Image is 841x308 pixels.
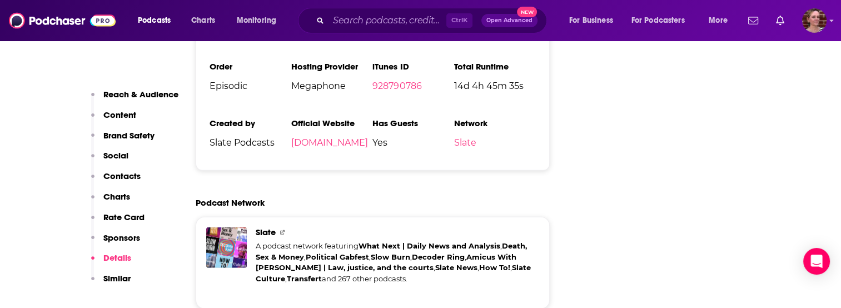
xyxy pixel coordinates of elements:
a: Show notifications dropdown [744,11,763,30]
span: Slate Podcasts [210,137,291,148]
img: Slate Culture [231,257,249,275]
a: Decoder Ring [412,252,465,261]
button: Rate Card [91,212,145,232]
a: 928790786 [372,81,421,91]
a: How To! [479,263,510,272]
button: open menu [130,12,185,29]
span: Podcasts [138,13,171,28]
h3: Official Website [291,118,372,128]
h3: Has Guests [372,118,454,128]
button: Social [91,150,128,171]
h3: Hosting Provider [291,61,372,72]
a: Charts [184,12,222,29]
span: , [410,252,412,261]
h3: Network [454,118,536,128]
span: Megaphone [291,81,372,91]
button: open menu [561,12,627,29]
a: [DOMAIN_NAME] [291,137,367,148]
div: Search podcasts, credits, & more... [308,8,558,33]
span: Ctrl K [446,13,472,28]
span: For Business [569,13,613,28]
img: Slate News [198,252,217,270]
span: Episodic [210,81,291,91]
span: Open Advanced [486,18,533,23]
span: , [500,241,502,250]
a: Slow Burn [371,252,410,261]
span: New [517,7,537,17]
button: Content [91,110,136,130]
span: For Podcasters [631,13,685,28]
img: How To! [215,254,233,272]
a: Slate [454,137,476,148]
button: Contacts [91,171,141,191]
p: Content [103,110,136,120]
input: Search podcasts, credits, & more... [329,12,446,29]
span: Charts [191,13,215,28]
p: Charts [103,191,130,202]
button: open menu [229,12,291,29]
span: Monitoring [237,13,276,28]
a: Slate Culture [256,263,531,283]
button: Sponsors [91,232,140,253]
button: Show profile menu [802,8,827,33]
p: Social [103,150,128,161]
img: User Profile [802,8,827,33]
a: Transfert [287,274,322,283]
button: Reach & Audience [91,89,178,110]
p: Contacts [103,171,141,181]
span: , [477,263,479,272]
a: Slate News [435,263,477,272]
span: , [285,274,287,283]
h3: Order [210,61,291,72]
img: What Next | Daily News and Analysis [203,220,222,238]
span: , [369,252,371,261]
img: Political Gabfest [236,225,254,243]
p: Similar [103,273,131,284]
button: Similar [91,273,131,294]
p: Brand Safety [103,130,155,141]
img: Death, Sex & Money [220,222,238,240]
span: , [465,252,466,261]
img: Slow Burn [201,236,219,254]
h3: Created by [210,118,291,128]
p: Reach & Audience [103,89,178,100]
a: Political Gabfest [306,252,369,261]
span: More [709,13,728,28]
p: Details [103,252,131,263]
h2: Podcast Network [196,197,265,208]
a: Death, Sex & Money [256,241,527,261]
img: Decoder Ring [217,238,235,256]
a: Show notifications dropdown [772,11,789,30]
p: Rate Card [103,212,145,222]
button: open menu [624,12,701,29]
button: Brand Safety [91,130,155,151]
h3: Total Runtime [454,61,536,72]
div: Open Intercom Messenger [803,248,830,275]
p: Sponsors [103,232,140,243]
span: Yes [372,137,454,148]
button: Details [91,252,131,273]
span: , [510,263,512,272]
a: What Next | Daily News and Analysis [359,241,500,250]
span: , [304,252,306,261]
h3: iTunes ID [372,61,454,72]
div: A podcast network featuring and 267 other podcasts. [256,241,540,284]
button: Open AdvancedNew [481,14,538,27]
button: Charts [91,191,130,212]
img: Podchaser - Follow, Share and Rate Podcasts [9,10,116,31]
span: Logged in as katharinemidas [802,8,827,33]
a: Slate [206,227,247,268]
span: 14d 4h 45m 35s [454,81,536,91]
a: Slate [256,227,285,237]
span: , [434,263,435,272]
button: open menu [701,12,742,29]
img: Amicus With Dahlia Lithwick | Law, justice, and the courts [233,241,251,259]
